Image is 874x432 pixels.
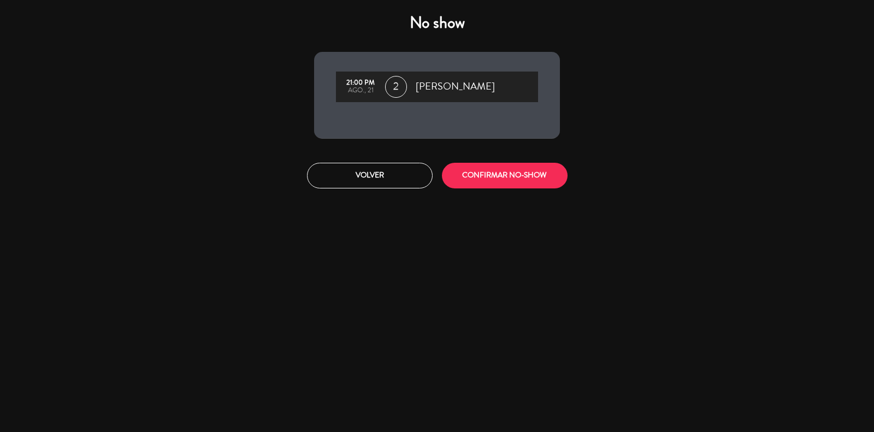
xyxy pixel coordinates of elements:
[314,13,560,33] h4: No show
[416,79,495,95] span: [PERSON_NAME]
[385,76,407,98] span: 2
[442,163,568,188] button: CONFIRMAR NO-SHOW
[307,163,433,188] button: Volver
[341,87,380,94] div: ago., 21
[341,79,380,87] div: 21:00 PM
